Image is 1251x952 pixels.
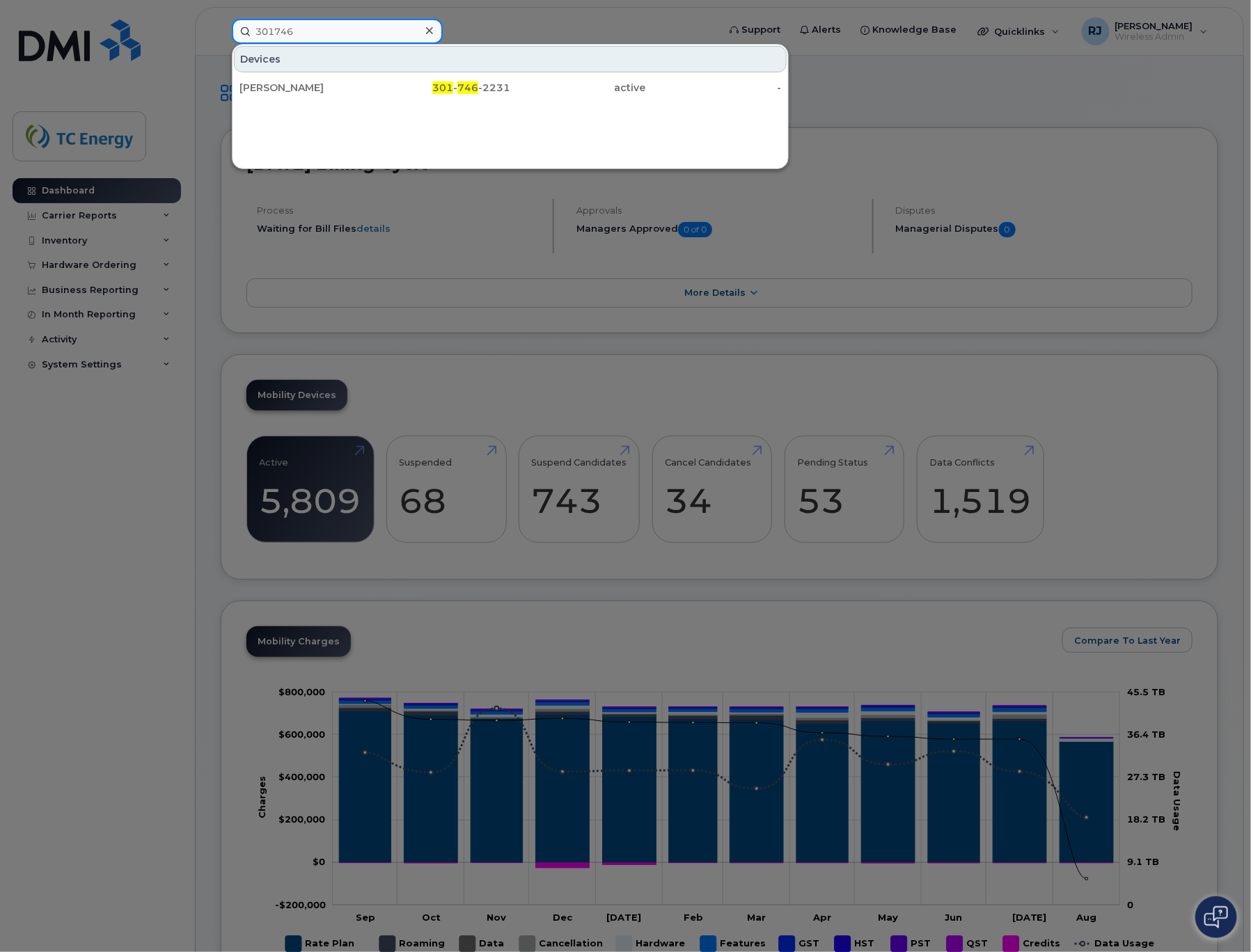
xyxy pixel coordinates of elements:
[234,75,787,100] a: [PERSON_NAME]301-746-2231active-
[239,81,375,95] div: [PERSON_NAME]
[432,81,453,94] span: 301
[375,81,511,95] div: - -2231
[1204,906,1228,928] img: Open chat
[510,81,646,95] div: active
[646,81,782,95] div: -
[234,46,787,72] div: Devices
[457,81,478,94] span: 746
